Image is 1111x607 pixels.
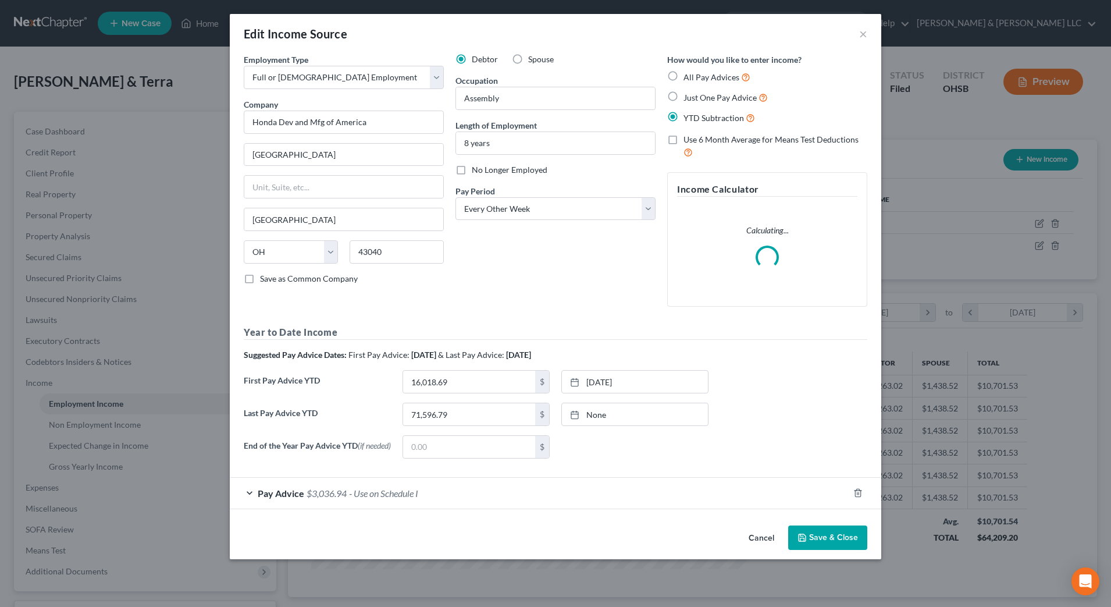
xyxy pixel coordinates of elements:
[244,100,278,109] span: Company
[403,436,535,458] input: 0.00
[677,182,857,197] h5: Income Calculator
[350,240,444,264] input: Enter zip...
[238,370,397,403] label: First Pay Advice YTD
[472,54,498,64] span: Debtor
[244,26,347,42] div: Edit Income Source
[472,165,547,175] span: No Longer Employed
[244,144,443,166] input: Enter address...
[358,441,391,450] span: (if needed)
[455,186,495,196] span: Pay Period
[349,488,418,499] span: - Use on Schedule I
[683,72,739,82] span: All Pay Advices
[859,27,867,41] button: ×
[244,325,867,340] h5: Year to Date Income
[238,403,397,435] label: Last Pay Advice YTD
[528,54,554,64] span: Spouse
[506,350,531,360] strong: [DATE]
[535,371,549,393] div: $
[455,119,537,132] label: Length of Employment
[403,403,535,425] input: 0.00
[244,176,443,198] input: Unit, Suite, etc...
[683,134,859,144] span: Use 6 Month Average for Means Test Deductions
[260,274,358,283] span: Save as Common Company
[244,111,444,134] input: Search company by name...
[788,526,867,550] button: Save & Close
[683,93,757,102] span: Just One Pay Advice
[438,350,504,360] span: & Last Pay Advice:
[562,371,708,393] a: [DATE]
[244,350,347,360] strong: Suggested Pay Advice Dates:
[456,87,655,109] input: --
[739,527,784,550] button: Cancel
[411,350,436,360] strong: [DATE]
[677,225,857,236] p: Calculating...
[455,74,498,87] label: Occupation
[244,55,308,65] span: Employment Type
[456,132,655,154] input: ex: 2 years
[238,435,397,468] label: End of the Year Pay Advice YTD
[403,371,535,393] input: 0.00
[667,54,802,66] label: How would you like to enter income?
[535,436,549,458] div: $
[683,113,744,123] span: YTD Subtraction
[307,488,347,499] span: $3,036.94
[562,403,708,425] a: None
[1071,567,1099,595] div: Open Intercom Messenger
[348,350,409,360] span: First Pay Advice:
[258,488,304,499] span: Pay Advice
[244,208,443,230] input: Enter city...
[535,403,549,425] div: $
